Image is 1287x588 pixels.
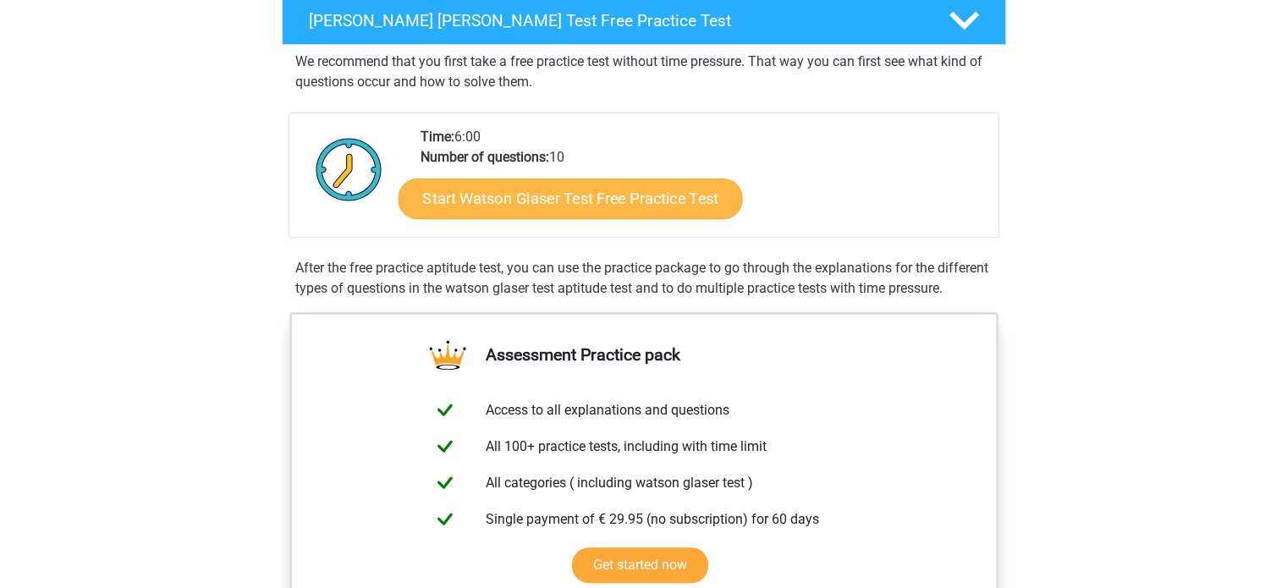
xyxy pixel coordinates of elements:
div: After the free practice aptitude test, you can use the practice package to go through the explana... [289,258,999,299]
p: We recommend that you first take a free practice test without time pressure. That way you can fir... [295,52,993,92]
img: Clock [306,127,392,212]
b: Time: [421,129,454,145]
b: Number of questions: [421,149,549,165]
h4: [PERSON_NAME] [PERSON_NAME] Test Free Practice Test [309,11,921,30]
div: 6:00 10 [408,127,998,237]
a: Start Watson Glaser Test Free Practice Test [398,179,742,219]
a: Get started now [572,547,708,583]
